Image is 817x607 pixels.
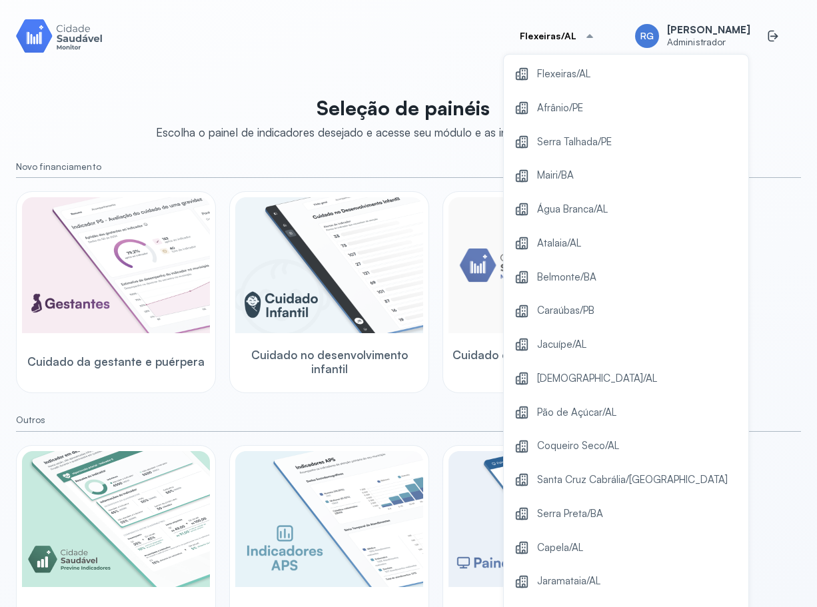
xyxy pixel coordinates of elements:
img: aps-indicators.png [235,451,423,587]
div: Escolha o painel de indicadores desejado e acesse seu módulo e as informações correspondentes. [156,125,651,139]
span: Santa Cruz Cabrália/[GEOGRAPHIC_DATA] [537,471,728,489]
span: Cuidado da gestante e puérpera [27,354,205,368]
img: previne-brasil.png [22,451,210,587]
span: Flexeiras/AL [537,65,590,83]
span: [DEMOGRAPHIC_DATA]/AL [537,370,657,388]
small: Outros [16,414,801,426]
img: placeholder-module-ilustration.png [448,197,636,333]
img: Logotipo do produto Monitor [16,17,103,55]
span: Atalaia/AL [537,235,581,253]
span: Jacuípe/AL [537,336,586,354]
span: Cuidado no desenvolvimento infantil [235,348,423,376]
span: Água Branca/AL [537,201,608,219]
span: Capela/AL [537,539,583,557]
p: Seleção de painéis [156,96,651,120]
span: Serra Preta/BA [537,505,603,523]
img: pec-panel.png [448,451,636,587]
span: Jaramataia/AL [537,572,600,590]
span: Belmonte/BA [537,269,596,287]
span: Caraúbas/PB [537,302,594,320]
span: Afrânio/PE [537,99,583,117]
small: Novo financiamento [16,161,801,173]
span: Cuidado da mulher na prevenção do câncer [448,348,636,376]
span: Serra Talhada/PE [537,133,612,151]
span: [PERSON_NAME] [667,24,750,37]
img: pregnants.png [22,197,210,333]
span: Mairi/BA [537,167,574,185]
img: child-development.png [235,197,423,333]
span: Coqueiro Seco/AL [537,437,619,455]
span: RG [640,31,654,42]
span: Pão de Açúcar/AL [537,404,616,422]
button: Flexeiras/AL [504,23,611,49]
span: Administrador [667,37,750,48]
